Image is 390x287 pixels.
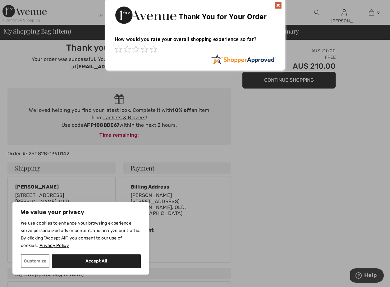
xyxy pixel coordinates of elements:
[115,5,177,25] img: Thank You for Your Order
[12,202,149,275] div: We value your privacy
[21,220,141,249] p: We use cookies to enhance your browsing experience, serve personalized ads or content, and analyz...
[52,254,141,268] button: Accept All
[274,2,282,9] img: x
[39,243,69,248] a: Privacy Policy
[21,254,49,268] button: Customize
[21,208,141,216] p: We value your privacy
[14,4,27,10] span: Help
[115,30,276,54] div: How would you rate your overall shopping experience so far?
[179,12,267,21] span: Thank You for Your Order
